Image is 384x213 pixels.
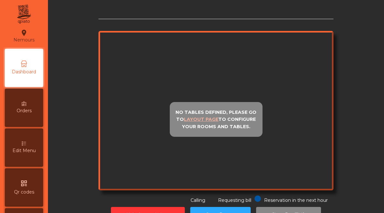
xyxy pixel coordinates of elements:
[16,3,32,26] img: qpiato
[173,109,260,130] p: No tables defined, please go to to configure your rooms and tables.
[264,197,328,203] span: Reservation in the next hour
[13,28,35,44] div: Nemours
[20,180,28,187] i: qr_code
[12,69,36,75] span: Dashboard
[20,29,28,37] i: location_on
[191,197,205,203] span: Calling
[17,107,32,114] span: Orders
[12,147,36,154] span: Edit Menu
[184,116,218,122] u: layout page
[14,189,34,195] span: Qr codes
[218,197,251,203] span: Requesting bill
